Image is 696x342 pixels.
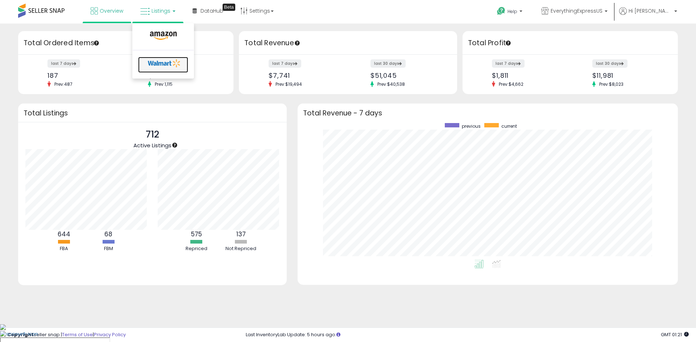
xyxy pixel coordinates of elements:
div: $1,811 [492,72,565,79]
a: Help [491,1,530,24]
span: current [501,123,517,129]
span: Prev: $8,023 [596,81,627,87]
span: Prev: $40,538 [374,81,409,87]
span: Prev: 1,115 [151,81,176,87]
span: Help [507,8,517,14]
div: $51,045 [370,72,444,79]
label: last 30 days [592,59,627,68]
div: Tooltip anchor [93,40,100,46]
span: Prev: $4,662 [495,81,527,87]
b: 137 [236,230,246,238]
label: last 30 days [370,59,406,68]
b: 644 [58,230,70,238]
div: Not Repriced [219,245,263,252]
span: DataHub [200,7,223,14]
b: 575 [191,230,202,238]
div: FBM [87,245,130,252]
p: 712 [133,128,171,142]
div: Tooltip anchor [171,142,178,148]
div: 1,249 [148,72,221,79]
span: EverythingExpressUS [551,7,602,14]
h3: Total Revenue [244,38,452,48]
span: Listings [152,7,170,14]
div: FBA [42,245,86,252]
span: Active Listings [133,142,171,149]
div: 187 [47,72,120,79]
div: Tooltip anchor [294,40,301,46]
h3: Total Profit [468,38,672,48]
label: last 7 days [492,59,525,68]
div: Tooltip anchor [505,40,511,46]
h3: Total Revenue - 7 days [303,110,672,116]
span: Hi [PERSON_NAME] [629,7,672,14]
i: Get Help [497,7,506,16]
h3: Total Listings [24,110,281,116]
b: 68 [104,230,112,238]
span: previous [462,123,481,129]
label: last 7 days [47,59,80,68]
div: Repriced [175,245,218,252]
span: Prev: 487 [51,81,76,87]
a: Hi [PERSON_NAME] [619,7,677,24]
div: $7,741 [269,72,343,79]
label: last 7 days [269,59,301,68]
div: Tooltip anchor [223,4,235,11]
h3: Total Ordered Items [24,38,228,48]
div: $11,981 [592,72,665,79]
span: Overview [100,7,123,14]
span: Prev: $19,494 [272,81,306,87]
